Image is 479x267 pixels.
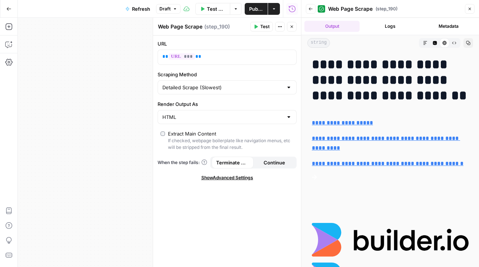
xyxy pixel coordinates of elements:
[249,5,263,13] span: Publish
[245,3,268,15] button: Publish
[328,5,373,13] span: Web Page Scrape
[207,5,225,13] span: Test Data
[161,131,165,136] input: Extract Main ContentIf checked, webpage boilerplate like navigation menus, etc will be stripped f...
[132,5,150,13] span: Refresh
[158,100,297,108] label: Render Output As
[162,84,283,91] input: Detailed Scrape (Slowest)
[158,23,202,30] textarea: Web Page Scrape
[260,23,270,30] span: Test
[254,157,295,168] button: Continue
[156,4,181,14] button: Draft
[159,6,171,12] span: Draft
[204,23,230,30] span: ( step_190 )
[158,71,297,78] label: Scraping Method
[304,21,360,32] button: Output
[376,6,397,12] span: ( step_190 )
[168,137,294,151] div: If checked, webpage boilerplate like navigation menus, etc will be stripped from the final result.
[250,22,273,31] button: Test
[312,174,317,180] img: assets%2FYJIGb4i01jvw0SRdL5Bt%2F298cf427a34f446ea00fd3985034c509
[162,113,283,121] input: HTML
[168,130,216,137] div: Extract Main Content
[264,159,285,166] span: Continue
[363,21,418,32] button: Logs
[201,174,253,181] span: Show Advanced Settings
[121,3,155,15] button: Refresh
[307,38,330,48] span: string
[216,159,249,166] span: Terminate Workflow
[421,21,476,32] button: Metadata
[158,40,297,47] label: URL
[195,3,230,15] button: Test Data
[158,159,207,166] a: When the step fails:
